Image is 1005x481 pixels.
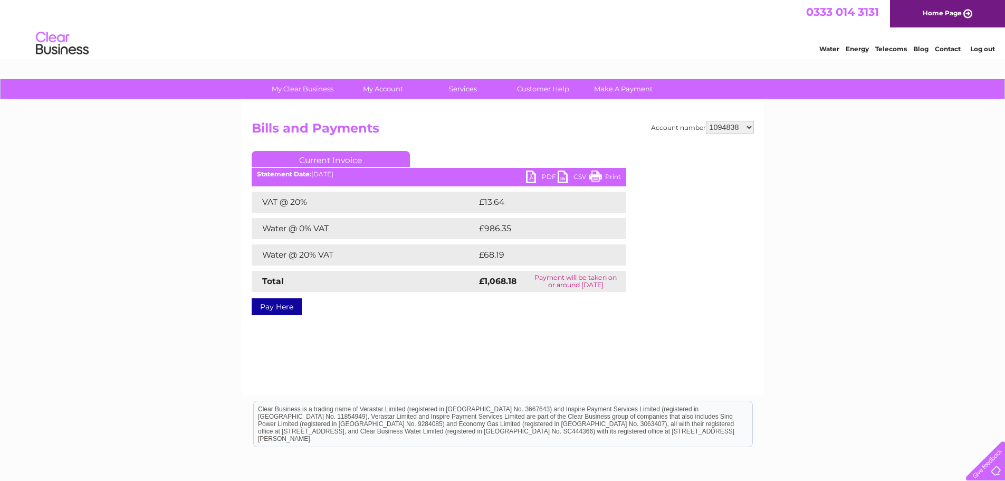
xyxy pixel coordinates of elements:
[259,79,346,99] a: My Clear Business
[339,79,426,99] a: My Account
[419,79,506,99] a: Services
[35,27,89,60] img: logo.png
[935,45,961,53] a: Contact
[252,244,476,266] td: Water @ 20% VAT
[252,298,302,315] a: Pay Here
[500,79,587,99] a: Customer Help
[580,79,667,99] a: Make A Payment
[525,271,626,292] td: Payment will be taken on or around [DATE]
[970,45,995,53] a: Log out
[476,192,604,213] td: £13.64
[526,171,558,186] a: PDF
[913,45,929,53] a: Blog
[806,5,879,18] a: 0333 014 3131
[254,6,752,51] div: Clear Business is a trading name of Verastar Limited (registered in [GEOGRAPHIC_DATA] No. 3667643...
[875,45,907,53] a: Telecoms
[589,171,621,186] a: Print
[476,244,604,266] td: £68.19
[252,121,754,141] h2: Bills and Payments
[252,218,476,239] td: Water @ 0% VAT
[479,276,516,286] strong: £1,068.18
[476,218,608,239] td: £986.35
[252,192,476,213] td: VAT @ 20%
[257,170,311,178] b: Statement Date:
[252,151,410,167] a: Current Invoice
[558,171,589,186] a: CSV
[252,171,626,178] div: [DATE]
[262,276,284,286] strong: Total
[819,45,839,53] a: Water
[846,45,869,53] a: Energy
[651,121,754,134] div: Account number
